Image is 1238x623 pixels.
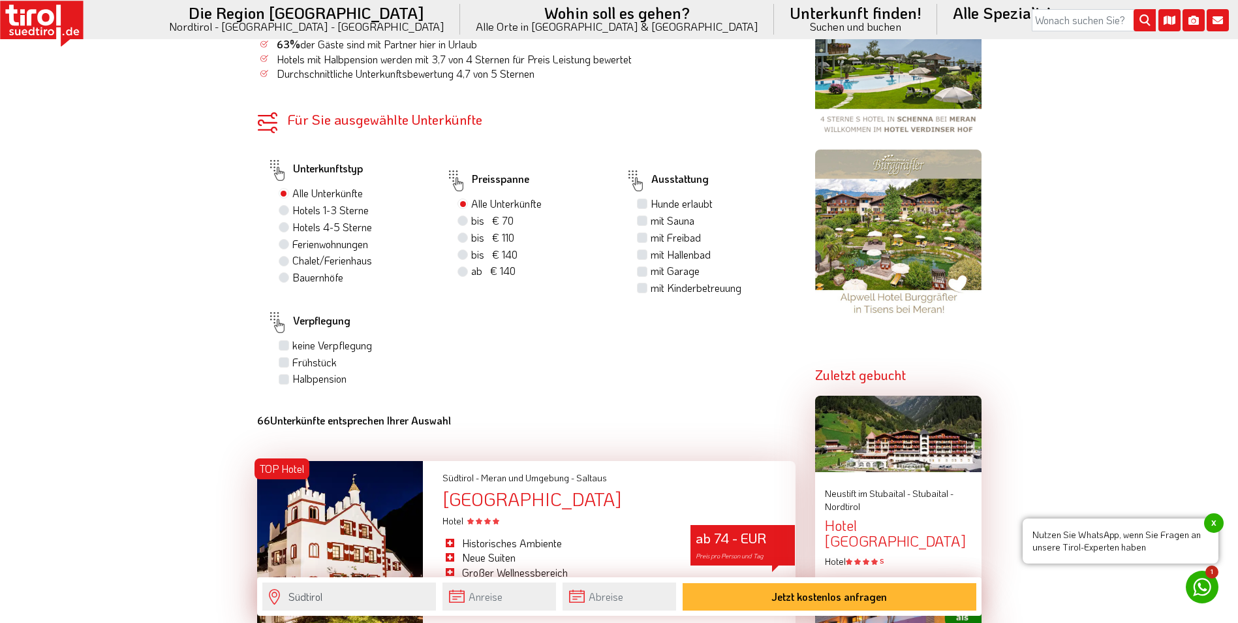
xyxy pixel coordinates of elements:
[1158,9,1181,31] i: Karte öffnen
[576,471,607,484] span: Saltaus
[292,203,369,217] label: Hotels 1-3 Sterne
[292,220,372,234] label: Hotels 4-5 Sterne
[267,308,350,338] label: Verpflegung
[696,552,764,560] span: Preis pro Person und Tag
[471,197,542,211] label: Alle Unterkünfte
[1023,519,1218,564] span: Nutzen Sie WhatsApp, wenn Sie Fragen an unsere Tirol-Experten haben
[912,487,953,500] span: Stubaital -
[292,338,372,353] label: keine Verpflegung
[825,487,972,567] a: Neustift im Stubaital - Stubaital - Nordtirol Hotel [GEOGRAPHIC_DATA] Hotel S
[815,150,982,316] img: burggraefler.jpg
[257,67,796,81] li: Durchschnittliche Unterkunftsbewertung von 5 Sternen
[1032,9,1156,31] input: Wonach suchen Sie?
[651,281,741,295] label: mit Kinderbetreuung
[683,583,976,611] button: Jetzt kostenlos anfragen
[1204,513,1224,533] span: x
[471,214,514,227] span: bis € 70
[815,366,906,383] strong: Zuletzt gebucht
[292,372,347,386] label: Halbpension
[442,489,795,509] div: [GEOGRAPHIC_DATA]
[442,515,499,527] span: Hotel
[442,471,479,484] span: Südtirol -
[255,458,309,479] div: TOP Hotel
[257,112,796,126] div: Für Sie ausgewählte Unterkünfte
[292,237,368,251] label: Ferienwohnungen
[442,566,671,580] li: Großer Wellnessbereich
[481,471,574,484] span: Meran und Umgebung -
[257,413,270,427] b: 66
[880,556,884,566] sup: S
[651,197,713,211] label: Hunde erlaubt
[169,21,444,32] small: Nordtirol - [GEOGRAPHIC_DATA] - [GEOGRAPHIC_DATA]
[442,551,671,565] li: Neue Suiten
[825,555,972,568] div: Hotel
[257,413,451,427] b: Unterkünfte entsprechen Ihrer Auswahl
[456,67,471,80] span: 4,7
[651,231,701,245] label: mit Freibad
[651,248,711,262] label: mit Hallenbad
[442,583,556,611] input: Anreise
[790,21,921,32] small: Suchen und buchen
[471,248,518,261] span: bis € 140
[471,264,516,278] span: ab € 140
[625,166,709,196] label: Ausstattung
[1186,571,1218,603] a: 1 Nutzen Sie WhatsApp, wenn Sie Fragen an unsere Tirol-Experten habenx
[1205,566,1218,579] span: 1
[442,536,671,551] li: Historisches Ambiente
[1183,9,1205,31] i: Fotogalerie
[292,355,337,370] label: Frühstück
[446,166,529,196] label: Preisspanne
[292,270,343,285] label: Bauernhöfe
[563,583,676,611] input: Abreise
[292,253,372,268] label: Chalet/Ferienhaus
[825,500,860,513] span: Nordtirol
[476,21,758,32] small: Alle Orte in [GEOGRAPHIC_DATA] & [GEOGRAPHIC_DATA]
[471,231,514,244] span: bis € 110
[1207,9,1229,31] i: Kontakt
[651,214,694,228] label: mit Sauna
[262,583,436,611] input: Wo soll's hingehen?
[257,52,796,67] li: Hotels mit Halbpension werden mit 3,7 von 4 Sternen für Preis Leistung bewertet
[267,155,363,185] label: Unterkunftstyp
[825,487,910,500] span: Neustift im Stubaital -
[690,525,795,566] div: ab 74 - EUR
[825,518,972,549] div: Hotel [GEOGRAPHIC_DATA]
[292,186,363,200] label: Alle Unterkünfte
[651,264,700,278] label: mit Garage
